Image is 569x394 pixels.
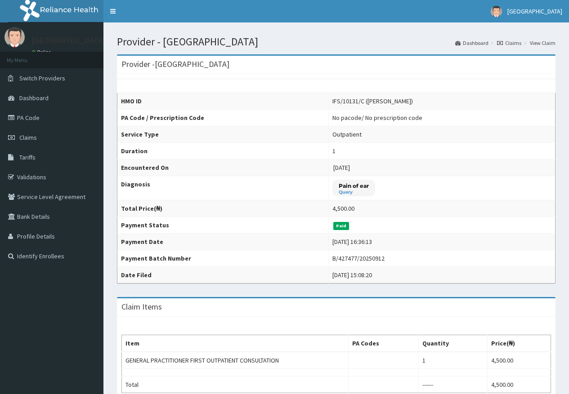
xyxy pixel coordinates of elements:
td: 4,500.00 [487,352,551,369]
th: Quantity [418,335,487,352]
th: HMO ID [117,93,329,110]
th: Service Type [117,126,329,143]
div: [DATE] 16:36:13 [332,237,372,246]
th: Total Price(₦) [117,200,329,217]
h3: Claim Items [121,303,162,311]
a: View Claim [530,39,556,47]
a: Online [31,49,53,55]
th: Item [122,335,349,352]
th: Encountered On [117,159,329,176]
p: Pain of ear [339,182,369,190]
th: Date Filed [117,267,329,283]
div: B/427477/20250912 [332,254,385,263]
span: Dashboard [19,94,49,102]
img: User Image [4,27,25,47]
span: Paid [333,222,349,230]
span: [GEOGRAPHIC_DATA] [507,7,562,15]
div: 1 [332,146,336,155]
td: ------ [418,376,487,393]
th: PA Code / Prescription Code [117,110,329,126]
a: Claims [497,39,521,47]
span: Claims [19,133,37,142]
h3: Provider - [GEOGRAPHIC_DATA] [121,60,229,68]
a: Dashboard [455,39,488,47]
div: IFS/10131/C ([PERSON_NAME]) [332,97,413,106]
td: GENERAL PRACTITIONER FIRST OUTPATIENT CONSULTATION [122,352,349,369]
span: [DATE] [333,164,350,172]
th: Diagnosis [117,176,329,200]
span: Switch Providers [19,74,65,82]
th: Payment Batch Number [117,250,329,267]
div: Outpatient [332,130,362,139]
span: Tariffs [19,153,36,161]
div: [DATE] 15:08:20 [332,270,372,279]
div: No pacode / No prescription code [332,113,422,122]
th: Payment Date [117,234,329,250]
td: 1 [418,352,487,369]
p: [GEOGRAPHIC_DATA] [31,36,106,44]
th: PA Codes [349,335,418,352]
div: 4,500.00 [332,204,354,213]
th: Price(₦) [487,335,551,352]
th: Payment Status [117,217,329,234]
small: Query [339,190,369,195]
td: Total [122,376,349,393]
h1: Provider - [GEOGRAPHIC_DATA] [117,36,556,48]
th: Duration [117,143,329,159]
img: User Image [491,6,502,17]
td: 4,500.00 [487,376,551,393]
